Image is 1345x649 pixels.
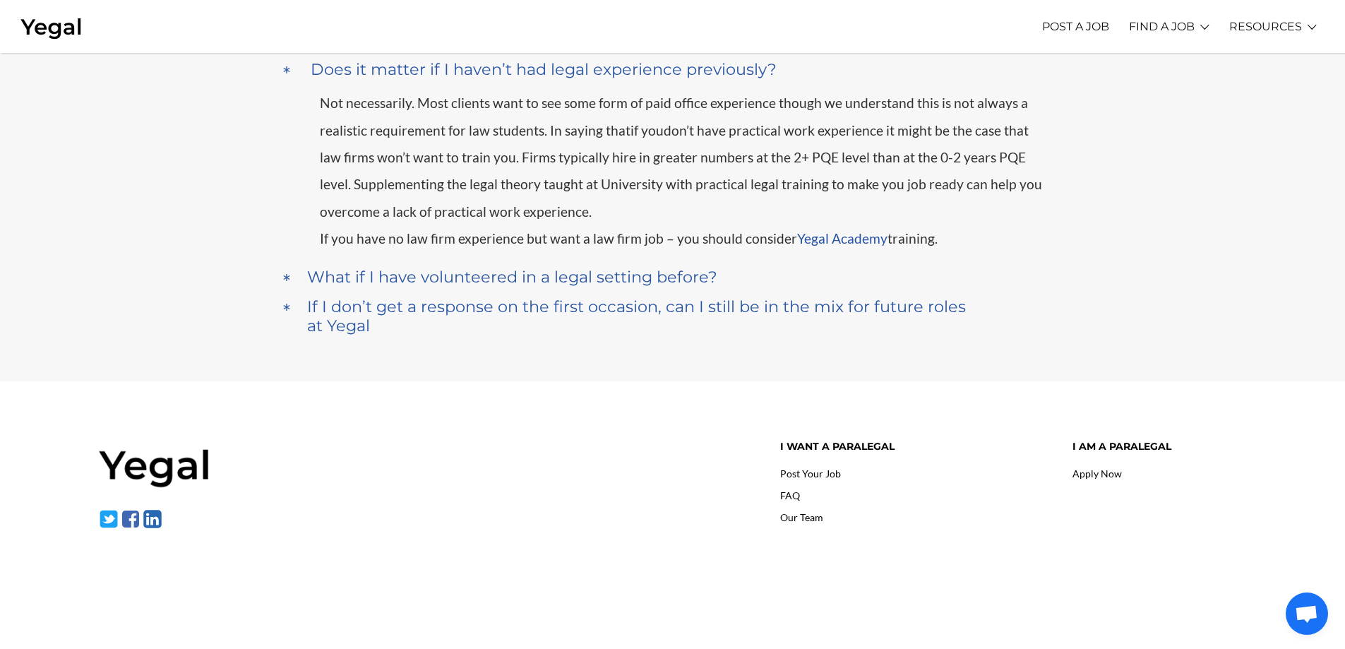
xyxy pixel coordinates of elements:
[311,60,777,79] h4: Does it matter if I haven’t had legal experience previously?
[99,509,119,529] img: twitter-1.svg
[320,95,1028,138] span: Not necessarily. Most clients want to see some form of paid office experience though we understan...
[797,230,887,246] a: Yegal Academy
[1072,468,1122,480] a: Apply Now
[121,509,141,529] img: facebook-1.svg
[320,225,1047,252] p: If you have no law firm experience but want a law firm job – you should consider training.
[1129,7,1195,46] a: FIND A JOB
[780,441,1051,453] h4: I want a paralegal
[281,56,1065,83] a: Does it matter if I haven’t had legal experience previously?
[307,268,717,287] h4: What if I have volunteered in a legal setting before?
[630,122,664,138] span: if you
[281,294,1065,339] a: If I don’t get a response on the first occasion, can I still be in the mix for future roles at Yegal
[780,468,841,480] a: Post Your Job
[780,511,823,523] a: Our Team
[780,489,800,501] a: FAQ
[1042,7,1109,46] a: POST A JOB
[1229,7,1302,46] a: RESOURCES
[281,264,1065,290] a: What if I have volunteered in a legal setting before?
[1286,593,1328,635] div: Open chat
[1072,441,1246,453] h4: I am a paralegal
[307,297,967,335] h4: If I don’t get a response on the first occasion, can I still be in the mix for future roles at Yegal
[320,122,1042,220] span: don’t have practical work experience it might be the case that law firms won’t want to train you....
[143,509,162,529] img: linkedin-1.svg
